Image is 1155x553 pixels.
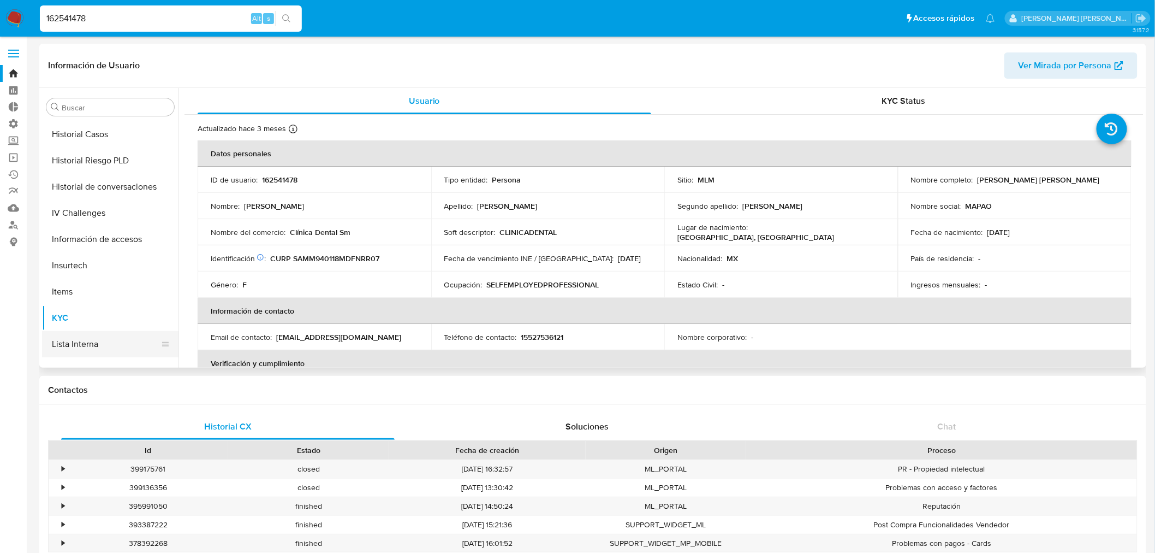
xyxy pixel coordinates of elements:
[389,497,586,515] div: [DATE] 14:50:24
[42,200,178,226] button: IV Challenges
[746,516,1137,534] div: Post Compra Funcionalidades Vendedor
[389,479,586,497] div: [DATE] 13:30:42
[444,227,496,237] p: Soft descriptor :
[290,227,350,237] p: Clínica Dental Sm
[521,332,564,342] p: 15527536121
[204,420,252,433] span: Historial CX
[677,175,693,185] p: Sitio :
[966,201,992,211] p: MAPAO
[62,103,170,113] input: Buscar
[75,445,221,456] div: Id
[444,280,483,290] p: Ocupación :
[911,254,974,263] p: País de residencia :
[987,227,1010,237] p: [DATE]
[228,534,389,552] div: finished
[389,516,586,534] div: [DATE] 15:21:36
[677,280,718,290] p: Estado Civil :
[586,460,746,478] div: ML_PORTAL
[236,445,381,456] div: Estado
[262,175,297,185] p: 162541478
[62,520,64,530] div: •
[677,232,834,242] p: [GEOGRAPHIC_DATA], [GEOGRAPHIC_DATA]
[677,222,748,232] p: Lugar de nacimiento :
[677,332,747,342] p: Nombre corporativo :
[211,175,258,185] p: ID de usuario :
[914,13,975,24] span: Accesos rápidos
[444,175,488,185] p: Tipo entidad :
[62,538,64,549] div: •
[586,479,746,497] div: ML_PORTAL
[228,460,389,478] div: closed
[276,332,401,342] p: [EMAIL_ADDRESS][DOMAIN_NAME]
[228,497,389,515] div: finished
[751,332,753,342] p: -
[586,497,746,515] div: ML_PORTAL
[42,357,178,384] button: Listas Externas
[742,201,802,211] p: [PERSON_NAME]
[978,175,1100,185] p: [PERSON_NAME] [PERSON_NAME]
[68,460,228,478] div: 399175761
[51,103,59,111] button: Buscar
[478,201,538,211] p: [PERSON_NAME]
[42,148,178,174] button: Historial Riesgo PLD
[754,445,1129,456] div: Proceso
[228,516,389,534] div: finished
[40,11,302,26] input: Buscar usuario o caso...
[938,420,956,433] span: Chat
[911,227,983,237] p: Fecha de nacimiento :
[586,516,746,534] div: SUPPORT_WIDGET_ML
[211,227,285,237] p: Nombre del comercio :
[68,534,228,552] div: 378392268
[48,60,140,71] h1: Información de Usuario
[979,254,981,263] p: -
[746,534,1137,552] div: Problemas con pagos - Cards
[62,464,64,474] div: •
[198,350,1132,376] th: Verificación y cumplimiento
[727,254,738,263] p: MX
[746,479,1137,497] div: Problemas con acceso y factores
[746,460,1137,478] div: PR - Propiedad intelectual
[211,332,272,342] p: Email de contacto :
[586,534,746,552] div: SUPPORT_WIDGET_MP_MOBILE
[444,254,614,263] p: Fecha de vencimiento INE / [GEOGRAPHIC_DATA] :
[42,252,178,279] button: Insurtech
[211,201,240,211] p: Nombre :
[911,201,961,211] p: Nombre social :
[1019,52,1112,79] span: Ver Mirada por Persona
[487,280,599,290] p: SELFEMPLOYEDPROFESSIONAL
[68,479,228,497] div: 399136356
[42,226,178,252] button: Información de accesos
[409,95,440,107] span: Usuario
[42,331,170,357] button: Lista Interna
[492,175,521,185] p: Persona
[677,254,722,263] p: Nacionalidad :
[270,254,379,263] p: CURP SAMM940118MDFNRR07
[566,420,609,433] span: Soluciones
[500,227,557,237] p: CLINICADENTAL
[389,460,586,478] div: [DATE] 16:32:57
[42,174,178,200] button: Historial de conversaciones
[986,14,995,23] a: Notificaciones
[42,121,178,148] button: Historial Casos
[252,13,261,23] span: Alt
[198,123,286,134] p: Actualizado hace 3 meses
[722,280,724,290] p: -
[444,332,517,342] p: Teléfono de contacto :
[211,280,238,290] p: Género :
[698,175,715,185] p: MLM
[42,279,178,305] button: Items
[198,298,1132,324] th: Información de contacto
[275,11,297,26] button: search-icon
[62,483,64,493] div: •
[62,501,64,511] div: •
[211,254,266,263] p: Identificación :
[882,95,926,107] span: KYC Status
[267,13,270,23] span: s
[593,445,739,456] div: Origen
[985,280,987,290] p: -
[198,140,1132,167] th: Datos personales
[1022,13,1132,23] p: carlos.obholz@mercadolibre.com
[911,280,981,290] p: Ingresos mensuales :
[48,385,1138,396] h1: Contactos
[228,479,389,497] div: closed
